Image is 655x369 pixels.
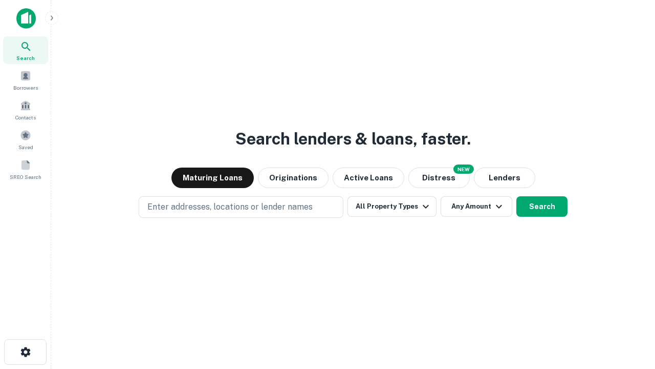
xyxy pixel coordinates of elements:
[3,155,48,183] a: SREO Search
[3,66,48,94] a: Borrowers
[171,168,254,188] button: Maturing Loans
[347,196,436,217] button: All Property Types
[604,287,655,336] iframe: Chat Widget
[16,54,35,62] span: Search
[441,196,512,217] button: Any Amount
[3,96,48,124] a: Contacts
[10,173,41,181] span: SREO Search
[3,36,48,64] a: Search
[18,143,33,151] span: Saved
[258,168,329,188] button: Originations
[474,168,535,188] button: Lenders
[147,201,313,213] p: Enter addresses, locations or lender names
[453,165,474,174] div: NEW
[15,113,36,121] span: Contacts
[235,127,471,151] h3: Search lenders & loans, faster.
[13,84,38,92] span: Borrowers
[516,196,567,217] button: Search
[333,168,404,188] button: Active Loans
[16,8,36,29] img: capitalize-icon.png
[3,126,48,153] a: Saved
[139,196,343,218] button: Enter addresses, locations or lender names
[408,168,470,188] button: Search distressed loans with lien and other non-mortgage details.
